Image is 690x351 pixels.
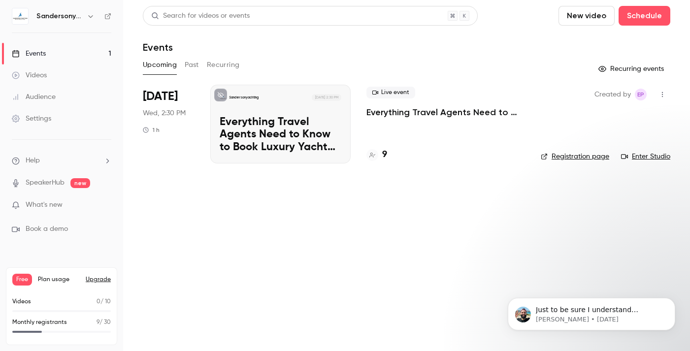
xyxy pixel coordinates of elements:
iframe: Noticeable Trigger [99,201,111,210]
div: Settings [12,114,51,124]
a: Everything Travel Agents Need to Know to Book Luxury Yacht Charters with Confidence [366,106,525,118]
span: erin pavane [635,89,647,100]
span: Plan usage [38,276,80,284]
div: Audience [12,92,56,102]
button: Upcoming [143,57,177,73]
span: 9 [97,319,99,325]
span: new [70,178,90,188]
span: Created by [594,89,631,100]
a: Enter Studio [621,152,670,161]
iframe: Intercom notifications message [493,277,690,346]
a: 9 [366,148,387,161]
p: Videos [12,297,31,306]
span: Live event [366,87,415,98]
a: Registration page [541,152,609,161]
button: Schedule [619,6,670,26]
li: help-dropdown-opener [12,156,111,166]
a: SpeakerHub [26,178,65,188]
p: Monthly registrants [12,318,67,327]
button: Recurring events [594,61,670,77]
button: Upgrade [86,276,111,284]
h1: Events [143,41,173,53]
h6: Sandersonyachting [36,11,83,21]
p: / 30 [97,318,111,327]
img: Sandersonyachting [12,8,28,24]
div: 1 h [143,126,160,134]
p: Sandersonyachting [229,95,259,100]
span: 0 [97,299,100,305]
span: Free [12,274,32,286]
div: Search for videos or events [151,11,250,21]
button: Past [185,57,199,73]
button: New video [559,6,615,26]
button: Recurring [207,57,240,73]
div: Sep 24 Wed, 2:30 PM (America/New York) [143,85,195,163]
span: Book a demo [26,224,68,234]
span: Help [26,156,40,166]
div: Videos [12,70,47,80]
span: ep [637,89,644,100]
a: Everything Travel Agents Need to Know to Book Luxury Yacht Charters with ConfidenceSandersonyacht... [210,85,351,163]
p: Everything Travel Agents Need to Know to Book Luxury Yacht Charters with Confidence [220,116,341,154]
span: Wed, 2:30 PM [143,108,186,118]
span: What's new [26,200,63,210]
span: [DATE] [143,89,178,104]
p: / 10 [97,297,111,306]
h4: 9 [382,148,387,161]
div: Events [12,49,46,59]
span: [DATE] 2:30 PM [312,94,341,101]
